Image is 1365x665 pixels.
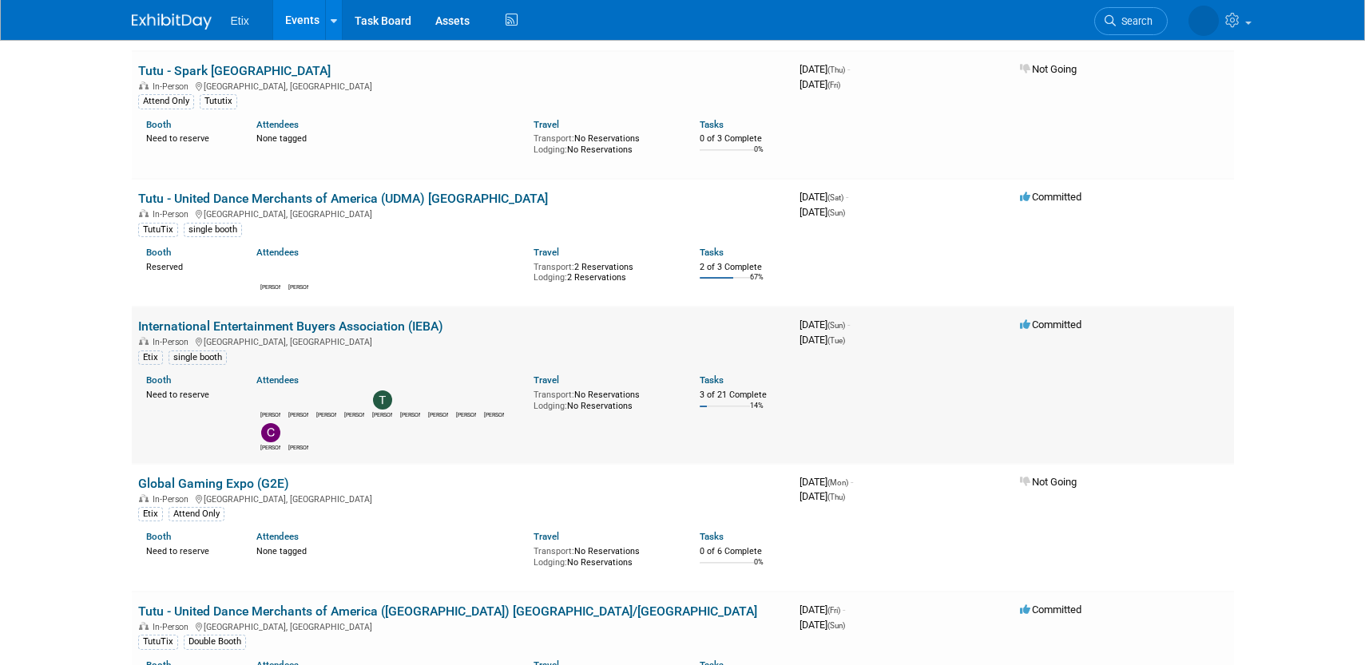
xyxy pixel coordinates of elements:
span: (Tue) [827,336,845,345]
td: 14% [750,402,764,423]
img: Jared McEntire [1188,6,1219,36]
span: Etix [231,14,249,27]
div: 2 Reservations 2 Reservations [534,259,676,283]
div: 0 of 6 Complete [700,546,787,557]
span: Committed [1020,191,1081,203]
div: Kevin Curley [288,442,308,452]
div: Reserved [146,259,233,273]
span: - [851,476,853,488]
div: Travis Janovich [372,410,392,419]
div: [GEOGRAPHIC_DATA], [GEOGRAPHIC_DATA] [138,619,787,632]
span: Lodging: [534,401,567,411]
div: Matt Price [484,410,504,419]
span: Committed [1020,319,1081,331]
div: Chris Battaglino [260,442,280,452]
a: Global Gaming Expo (G2E) [138,476,289,491]
span: (Fri) [827,606,840,615]
div: Courtney Barwick [288,410,308,419]
span: In-Person [153,494,193,505]
span: Lodging: [534,144,567,155]
span: (Thu) [827,493,845,501]
a: Tutu - United Dance Merchants of America ([GEOGRAPHIC_DATA]) [GEOGRAPHIC_DATA]/[GEOGRAPHIC_DATA] [138,604,757,619]
div: Jeff White [428,410,448,419]
img: Brandi Vickers [261,263,280,282]
div: Etix [138,350,163,365]
a: Search [1094,7,1168,35]
span: (Fri) [827,81,840,89]
span: [DATE] [800,78,840,90]
span: [DATE] [800,63,850,75]
span: Transport: [534,390,574,400]
img: Kevin Curley [289,423,308,442]
a: Tutu - United Dance Merchants of America (UDMA) [GEOGRAPHIC_DATA] [138,191,548,206]
span: In-Person [153,209,193,220]
div: Dennis Scanlon [344,410,364,419]
span: Not Going [1020,63,1077,75]
a: Tasks [700,374,724,386]
span: - [847,63,850,75]
a: Attendees [256,119,299,130]
img: Lakisha Cooper [289,263,308,282]
a: Tutu - Spark [GEOGRAPHIC_DATA] [138,63,331,78]
span: Transport: [534,262,574,272]
td: 0% [754,145,764,167]
div: No Reservations No Reservations [534,386,676,411]
div: Maddie Warren (Snider) [260,410,280,419]
a: Travel [534,531,559,542]
a: Booth [146,374,171,386]
div: [GEOGRAPHIC_DATA], [GEOGRAPHIC_DATA] [138,207,787,220]
a: Attendees [256,374,299,386]
div: TutuTix [138,635,178,649]
span: [DATE] [800,191,848,203]
span: (Sat) [827,193,843,202]
div: 0 of 3 Complete [700,133,787,144]
span: (Sun) [827,321,845,330]
a: Tasks [700,119,724,130]
span: Search [1116,15,1153,27]
span: (Mon) [827,478,848,487]
div: Need to reserve [146,386,233,401]
span: [DATE] [800,206,845,218]
div: TutuTix [138,223,178,237]
div: [GEOGRAPHIC_DATA], [GEOGRAPHIC_DATA] [138,79,787,92]
span: Transport: [534,546,574,556]
img: Chris Battaglino [261,423,280,442]
div: Attend Only [138,94,194,109]
span: [DATE] [800,619,845,631]
div: Need to reserve [146,130,233,144]
img: In-Person Event [139,494,149,502]
span: [DATE] [800,319,850,331]
img: In-Person Event [139,622,149,630]
div: Marshall Pred [400,410,420,419]
div: Michael Reklis [316,410,336,419]
img: Michael Reklis [317,390,336,410]
div: Attend Only [169,507,224,521]
a: Travel [534,119,559,130]
div: Need to reserve [146,543,233,557]
div: Tututix [200,94,237,109]
div: None tagged [256,543,522,557]
span: [DATE] [800,476,853,488]
div: Jason Huie [456,410,476,419]
span: Lodging: [534,272,567,283]
img: In-Person Event [139,209,149,217]
div: single booth [169,350,227,365]
img: Courtney Barwick [289,390,308,410]
img: Travis Janovich [373,390,392,410]
span: (Sun) [827,208,845,217]
div: [GEOGRAPHIC_DATA], [GEOGRAPHIC_DATA] [138,334,787,347]
a: Travel [534,374,559,386]
div: Etix [138,507,163,521]
img: Jeff White [429,390,448,410]
span: In-Person [153,81,193,92]
img: Marshall Pred [401,390,420,410]
div: [GEOGRAPHIC_DATA], [GEOGRAPHIC_DATA] [138,492,787,505]
span: - [843,604,845,616]
div: Brandi Vickers [260,282,280,291]
span: [DATE] [800,334,845,346]
span: In-Person [153,337,193,347]
div: No Reservations No Reservations [534,130,676,155]
img: In-Person Event [139,337,149,345]
img: Matt Price [485,390,504,410]
span: [DATE] [800,604,845,616]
